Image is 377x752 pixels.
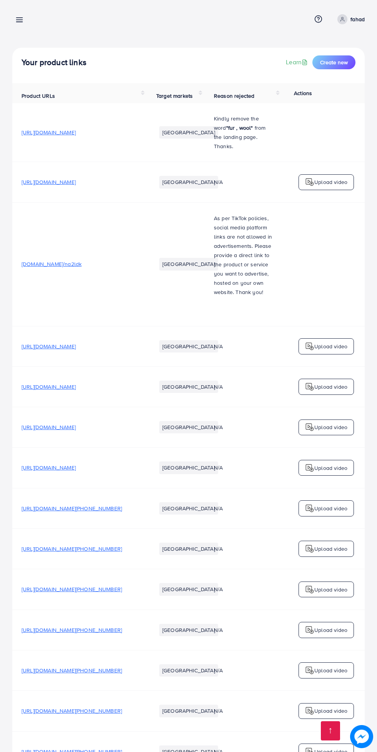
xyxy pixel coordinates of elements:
li: [GEOGRAPHIC_DATA] [159,543,218,555]
span: Actions [294,89,312,97]
li: [GEOGRAPHIC_DATA] [159,381,218,393]
p: Thanks. [214,142,273,151]
li: [GEOGRAPHIC_DATA] [159,340,218,353]
li: [GEOGRAPHIC_DATA] [159,126,218,139]
span: N/A [214,343,223,350]
span: N/A [214,707,223,715]
span: [URL][DOMAIN_NAME] [22,383,76,391]
p: Upload video [314,706,347,715]
p: Upload video [314,625,347,635]
img: logo [305,423,314,432]
p: Upload video [314,463,347,473]
img: logo [305,463,314,473]
p: Upload video [314,666,347,675]
img: logo [305,382,314,391]
li: [GEOGRAPHIC_DATA] [159,624,218,636]
span: As per TikTok policies, social media platform links are not allowed in advertisements. Please pro... [214,214,272,296]
span: N/A [214,505,223,512]
span: Target markets [156,92,193,100]
span: [URL][DOMAIN_NAME] [22,343,76,350]
strong: " [226,124,228,132]
span: Reason rejected [214,92,254,100]
span: [URL][DOMAIN_NAME] [22,129,76,136]
img: logo [305,177,314,187]
li: [GEOGRAPHIC_DATA] [159,664,218,677]
span: [URL][DOMAIN_NAME] [22,423,76,431]
li: [GEOGRAPHIC_DATA] [159,583,218,595]
p: Upload video [314,504,347,513]
span: N/A [214,178,223,186]
span: [URL][DOMAIN_NAME][PHONE_NUMBER] [22,626,122,634]
img: logo [305,585,314,594]
span: [URL][DOMAIN_NAME][PHONE_NUMBER] [22,707,122,715]
p: Upload video [314,585,347,594]
li: [GEOGRAPHIC_DATA] [159,502,218,515]
span: N/A [214,626,223,634]
li: [GEOGRAPHIC_DATA] [159,461,218,474]
img: logo [305,666,314,675]
span: N/A [214,545,223,553]
li: [GEOGRAPHIC_DATA] [159,176,218,188]
span: [URL][DOMAIN_NAME][PHONE_NUMBER] [22,667,122,674]
li: [GEOGRAPHIC_DATA] [159,258,218,270]
p: Upload video [314,382,347,391]
img: logo [305,504,314,513]
a: Learn [286,58,309,67]
p: Kindly remove the word rom the landing page. [214,114,273,142]
span: Create new [320,58,348,66]
img: logo [305,625,314,635]
p: Upload video [314,177,347,187]
p: Upload video [314,544,347,553]
strong: " [251,124,253,132]
a: fahad [334,14,365,24]
span: N/A [214,464,223,471]
img: image [350,725,373,748]
li: [GEOGRAPHIC_DATA] [159,421,218,433]
span: N/A [214,383,223,391]
p: fahad [350,15,365,24]
li: [GEOGRAPHIC_DATA] [159,705,218,717]
span: [URL][DOMAIN_NAME][PHONE_NUMBER] [22,545,122,553]
button: Create new [312,55,355,69]
p: Upload video [314,423,347,432]
span: f [255,124,256,132]
span: [DOMAIN_NAME]/na2ldk [22,260,82,268]
img: logo [305,544,314,553]
span: Product URLs [22,92,55,100]
span: N/A [214,585,223,593]
span: [URL][DOMAIN_NAME] [22,178,76,186]
span: [URL][DOMAIN_NAME][PHONE_NUMBER] [22,585,122,593]
span: N/A [214,667,223,674]
span: [URL][DOMAIN_NAME] [22,464,76,471]
img: logo [305,342,314,351]
span: N/A [214,423,223,431]
p: Upload video [314,342,347,351]
strong: fur , wool [228,124,251,132]
span: [URL][DOMAIN_NAME][PHONE_NUMBER] [22,505,122,512]
img: logo [305,706,314,715]
h4: Your product links [22,58,87,67]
